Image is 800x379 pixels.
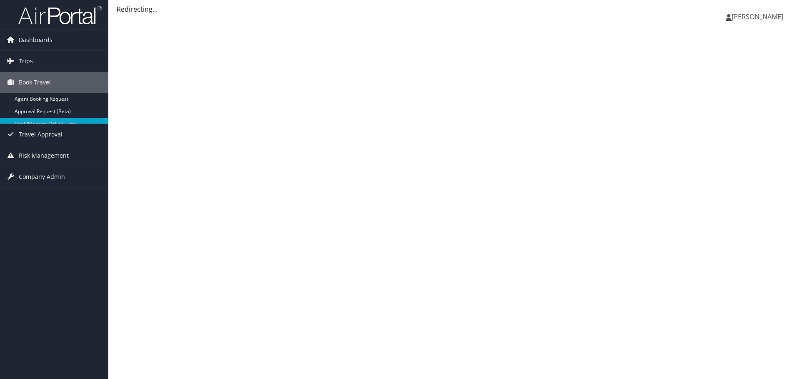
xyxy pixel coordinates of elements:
[19,145,69,166] span: Risk Management
[19,124,62,145] span: Travel Approval
[19,166,65,187] span: Company Admin
[19,30,52,50] span: Dashboards
[19,51,33,72] span: Trips
[726,4,792,29] a: [PERSON_NAME]
[732,12,783,21] span: [PERSON_NAME]
[18,5,102,25] img: airportal-logo.png
[19,72,51,93] span: Book Travel
[117,4,792,14] div: Redirecting...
